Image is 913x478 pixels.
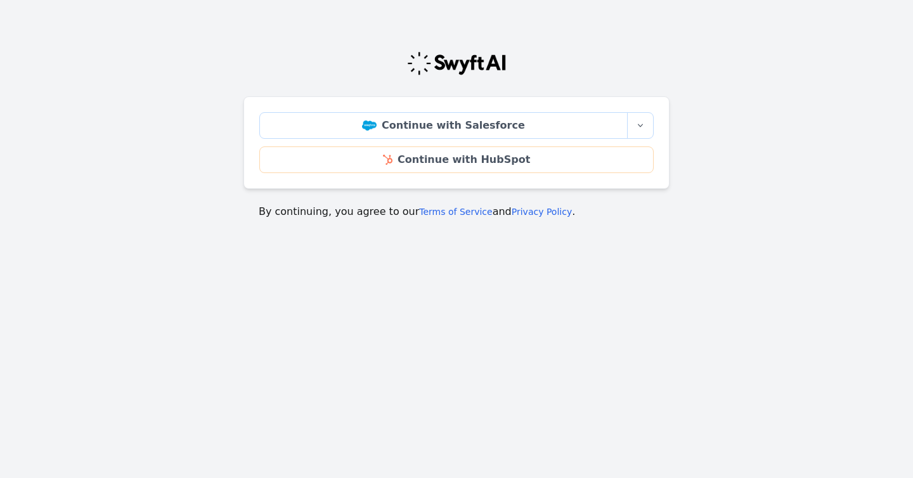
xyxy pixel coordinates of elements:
[259,204,654,219] p: By continuing, you agree to our and .
[259,146,654,173] a: Continue with HubSpot
[512,207,572,217] a: Privacy Policy
[362,120,377,131] img: Salesforce
[383,155,392,165] img: HubSpot
[259,112,628,139] a: Continue with Salesforce
[406,51,507,76] img: Swyft Logo
[419,207,492,217] a: Terms of Service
